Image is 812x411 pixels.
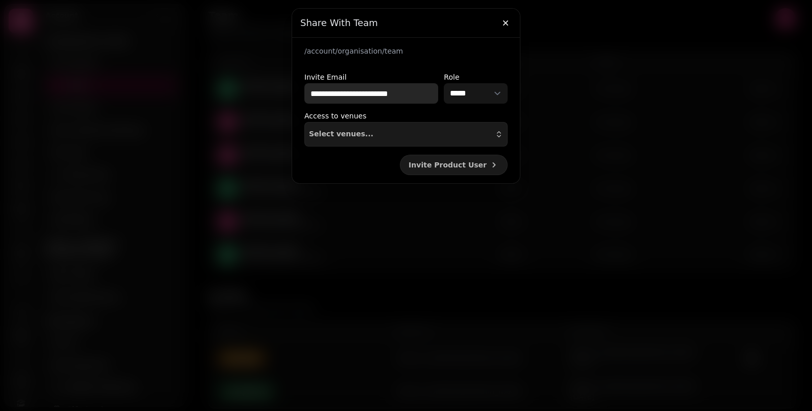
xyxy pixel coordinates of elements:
button: Invite Product User [400,155,508,175]
label: Role [444,71,508,83]
span: Select venues... [309,130,373,138]
button: Select venues... [304,122,508,147]
span: Invite Product User [409,161,487,168]
p: /account/organisation/team [304,46,508,56]
h3: Share With Team [300,17,512,29]
label: Access to venues [304,110,366,122]
label: Invite Email [304,71,438,83]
